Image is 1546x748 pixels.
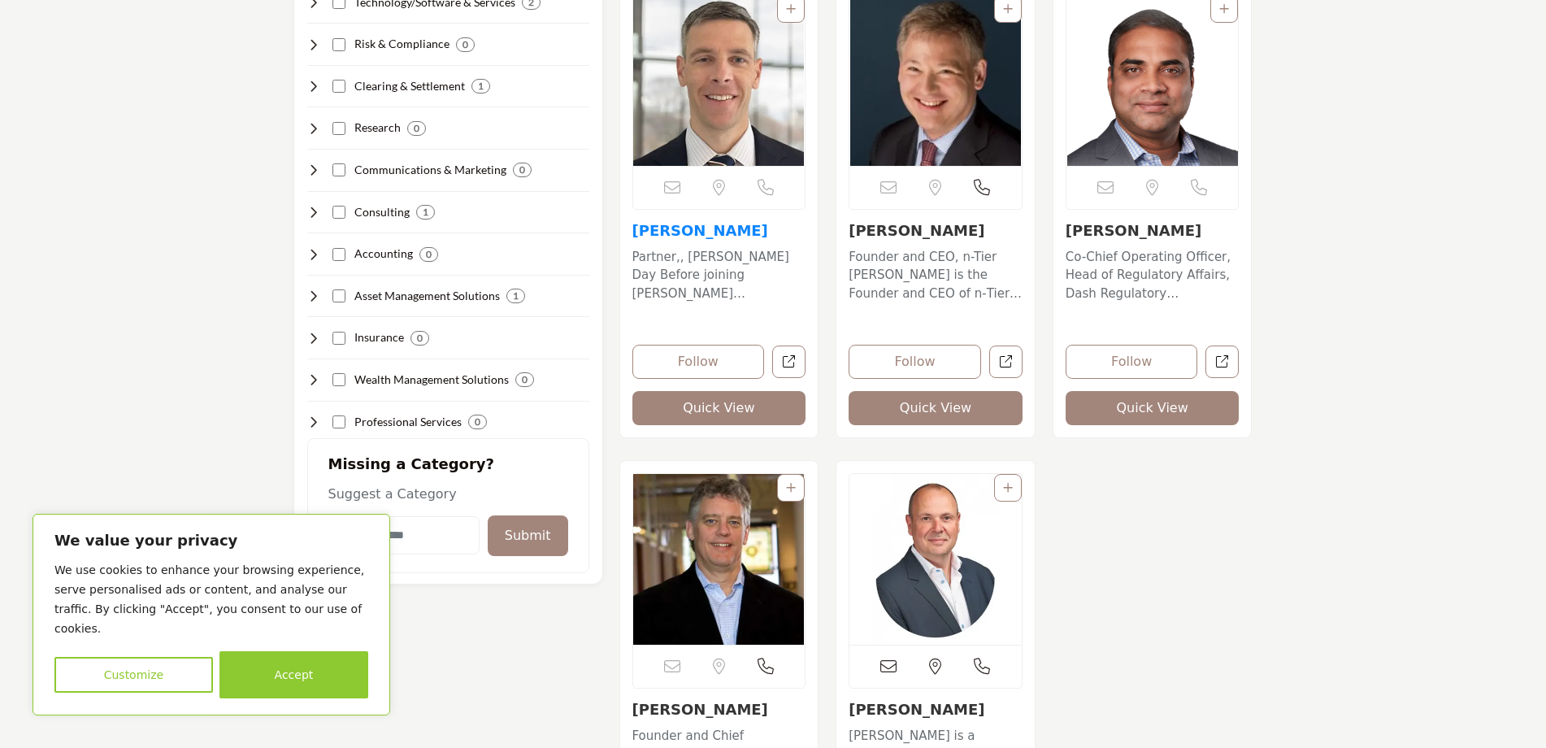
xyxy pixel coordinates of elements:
[632,222,768,239] a: [PERSON_NAME]
[488,515,568,556] button: Submit
[849,244,1023,303] a: Founder and CEO, n-Tier [PERSON_NAME] is the Founder and CEO of n‑Tier, an innovative financial t...
[332,206,345,219] input: Select Consulting checkbox
[416,205,435,220] div: 1 Results For Consulting
[522,374,528,385] b: 0
[786,481,796,494] a: Add To List
[1066,345,1198,379] button: Follow
[354,36,449,52] h4: Risk & Compliance: Helping securities industry firms manage risk, ensure compliance, and prevent ...
[1066,391,1240,425] button: Quick View
[519,164,525,176] b: 0
[632,701,806,719] h3: James Tharin
[332,38,345,51] input: Select Risk & Compliance checkbox
[328,486,457,502] span: Suggest a Category
[1066,222,1201,239] a: [PERSON_NAME]
[419,247,438,262] div: 0 Results For Accounting
[632,222,806,240] h3: Jonathan V. Gould
[354,246,413,262] h4: Accounting: Providing financial reporting, auditing, tax, and advisory services to securities ind...
[632,244,806,303] a: Partner,, [PERSON_NAME] Day Before joining [PERSON_NAME] [PERSON_NAME] served as the Senior Deput...
[1219,2,1229,15] a: Add To List
[354,204,410,220] h4: Consulting: Providing strategic, operational, and technical consulting services to securities ind...
[332,332,345,345] input: Select Insurance checkbox
[633,474,806,645] img: James Tharin
[849,222,1023,240] h3: Peter Gargone
[849,701,1023,719] h3: Eric Blackman
[849,474,1022,645] img: Eric Blackman
[989,346,1023,379] a: Open peter-gargone in new tab
[515,372,534,387] div: 0 Results For Wealth Management Solutions
[332,373,345,386] input: Select Wealth Management Solutions checkbox
[54,531,368,550] p: We value your privacy
[632,391,806,425] button: Quick View
[849,701,984,718] a: [PERSON_NAME]
[633,474,806,645] a: Open Listing in new tab
[478,80,484,92] b: 1
[54,657,213,693] button: Customize
[354,120,401,136] h4: Research: Conducting market, financial, economic, and industry research for securities industry p...
[54,560,368,638] p: We use cookies to enhance your browsing experience, serve personalised ads or content, and analys...
[632,701,768,718] a: [PERSON_NAME]
[632,345,765,379] button: Follow
[354,414,462,430] h4: Professional Services: Delivering staffing, training, and outsourcing services to support securit...
[849,391,1023,425] button: Quick View
[354,162,506,178] h4: Communications & Marketing: Delivering marketing, public relations, and investor relations servic...
[219,651,368,698] button: Accept
[354,372,509,388] h4: Wealth Management Solutions: Providing comprehensive wealth management services to high-net-worth...
[332,289,345,302] input: Select Asset Management Solutions checkbox
[1205,346,1239,379] a: Open venu-palaparthi in new tab
[332,122,345,135] input: Select Research checkbox
[462,39,468,50] b: 0
[328,516,480,554] input: Category Name
[417,333,423,344] b: 0
[786,2,796,15] a: Add To List
[426,249,432,260] b: 0
[332,80,345,93] input: Select Clearing & Settlement checkbox
[849,474,1022,645] a: Open Listing in new tab
[332,415,345,428] input: Select Professional Services checkbox
[328,455,568,485] h2: Missing a Category?
[513,290,519,302] b: 1
[407,121,426,136] div: 0 Results For Research
[772,346,806,379] a: Open jonathan-v-gould in new tab
[354,288,500,304] h4: Asset Management Solutions: Offering investment strategies, portfolio management, and performance...
[1066,222,1240,240] h3: Venu Palaparthi
[506,289,525,303] div: 1 Results For Asset Management Solutions
[849,345,981,379] button: Follow
[354,78,465,94] h4: Clearing & Settlement: Facilitating the efficient processing, clearing, and settlement of securit...
[849,248,1023,303] p: Founder and CEO, n-Tier [PERSON_NAME] is the Founder and CEO of n‑Tier, an innovative financial t...
[332,248,345,261] input: Select Accounting checkbox
[414,123,419,134] b: 0
[423,207,428,218] b: 1
[632,248,806,303] p: Partner,, [PERSON_NAME] Day Before joining [PERSON_NAME] [PERSON_NAME] served as the Senior Deput...
[1066,244,1240,303] a: Co-Chief Operating Officer, Head of Regulatory Affairs, Dash Regulatory Technologies [PERSON_NAME...
[410,331,429,346] div: 0 Results For Insurance
[354,329,404,346] h4: Insurance: Offering insurance solutions to protect securities industry firms from various risks.
[468,415,487,429] div: 0 Results For Professional Services
[849,222,984,239] a: [PERSON_NAME]
[1003,481,1013,494] a: Add To List
[475,416,480,428] b: 0
[1003,2,1013,15] a: Add To List
[471,79,490,93] div: 1 Results For Clearing & Settlement
[332,163,345,176] input: Select Communications & Marketing checkbox
[1066,248,1240,303] p: Co-Chief Operating Officer, Head of Regulatory Affairs, Dash Regulatory Technologies [PERSON_NAME...
[513,163,532,177] div: 0 Results For Communications & Marketing
[456,37,475,52] div: 0 Results For Risk & Compliance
